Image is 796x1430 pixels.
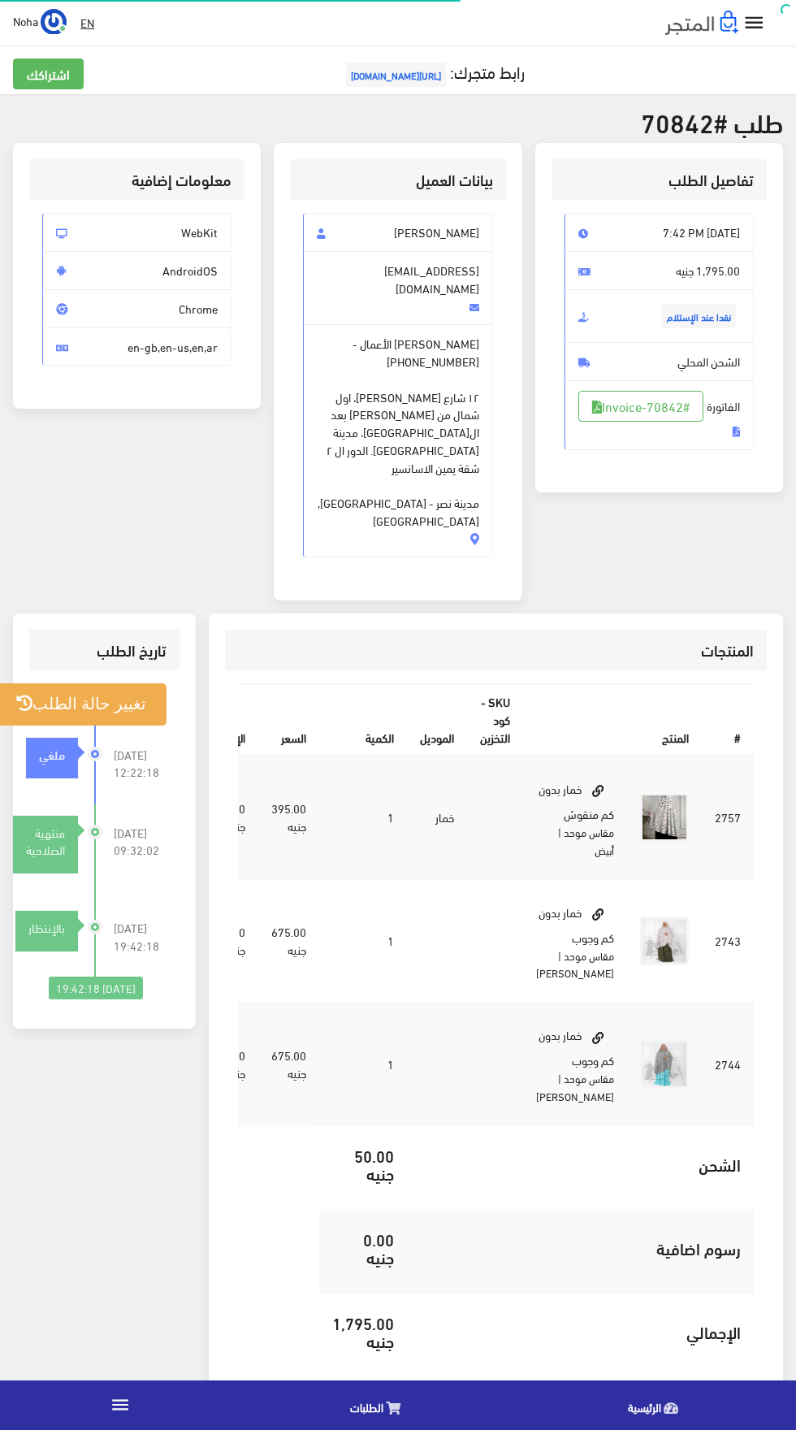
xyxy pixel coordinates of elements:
u: EN [80,12,94,32]
small: مقاس موحد [564,946,614,965]
td: خمار بدون كم منقوش [523,756,627,879]
span: [DATE] 7:42 PM [565,213,754,252]
th: السعر [258,685,319,756]
span: [URL][DOMAIN_NAME] [346,63,446,87]
img: ... [41,9,67,35]
span: الفاتورة [565,380,754,450]
th: الكمية [319,685,407,756]
span: Chrome [42,289,231,328]
th: SKU - كود التخزين [467,685,523,756]
td: 395.00 جنيه [258,756,319,879]
td: 2744 [702,1003,754,1126]
small: مقاس موحد [564,1068,614,1088]
small: | [PERSON_NAME] [536,1068,614,1106]
td: خمار بدون كم وجوب [523,1003,627,1126]
h5: 1,795.00 جنيه [332,1314,394,1350]
th: # [702,685,754,756]
a: رابط متجرك:[URL][DOMAIN_NAME] [342,56,525,86]
span: [DATE] 19:42:18 [114,919,167,955]
span: 1,795.00 جنيه [565,251,754,290]
h5: 50.00 جنيه [332,1146,394,1182]
h2: طلب #70842 [13,107,783,136]
td: 2743 [702,879,754,1003]
h5: اﻹجمالي [420,1323,741,1341]
a: اشتراكك [13,58,84,89]
span: [DATE] 09:32:02 [114,824,167,860]
span: AndroidOS [42,251,231,290]
span: Noha [13,11,38,31]
div: [DATE] 19:42:18 [49,977,143,999]
i:  [110,1394,131,1415]
span: [PERSON_NAME] الأعمال - [303,324,492,557]
span: الشحن المحلي [565,342,754,381]
a: الطلبات [240,1384,518,1426]
iframe: Drift Widget Chat Controller [19,1319,81,1380]
th: الموديل [407,685,467,756]
h3: بيانات العميل [303,172,492,188]
a: #Invoice-70842 [578,391,703,422]
small: | [PERSON_NAME] [536,946,614,983]
a: ... Noha [13,8,67,34]
td: خمار بدون كم وجوب [523,879,627,1003]
span: WebKit [42,213,231,252]
span: [PERSON_NAME] [303,213,492,252]
h3: المنتجات [238,643,754,658]
td: 2757 [702,756,754,879]
td: 1 [319,1003,407,1126]
span: ١٢ شارع [PERSON_NAME]، اول شمال من [PERSON_NAME] بعد ال[GEOGRAPHIC_DATA]، مدينة [GEOGRAPHIC_DATA]... [317,370,478,530]
td: 1 [319,756,407,879]
h5: 0.00 جنيه [332,1230,394,1266]
td: 675.00 جنيه [258,1003,319,1126]
small: مقاس موحد [564,822,614,842]
h3: معلومات إضافية [42,172,231,188]
td: 675.00 جنيه [258,879,319,1003]
img: . [665,11,738,35]
span: [PHONE_NUMBER] [387,353,479,370]
a: EN [74,8,101,37]
strong: ملغي [39,745,65,763]
h5: رسوم اضافية [420,1239,741,1257]
td: خمار [407,756,467,879]
span: الرئيسية [628,1397,661,1417]
span: en-gb,en-us,en,ar [42,327,231,366]
div: بالإنتظار [15,919,78,937]
h3: تاريخ الطلب [42,643,167,658]
span: الطلبات [350,1397,383,1417]
span: [DATE] 12:22:18 [114,746,167,782]
span: نقدا عند الإستلام [662,304,736,328]
th: المنتج [523,685,702,756]
td: 1 [319,879,407,1003]
h5: الشحن [420,1155,741,1173]
div: منتهية الصلاحية [13,824,78,860]
a: الرئيسية [518,1384,796,1426]
h3: تفاصيل الطلب [565,172,754,188]
i:  [742,11,766,35]
span: [EMAIL_ADDRESS][DOMAIN_NAME] [303,251,492,325]
small: | أبيض [556,822,614,860]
